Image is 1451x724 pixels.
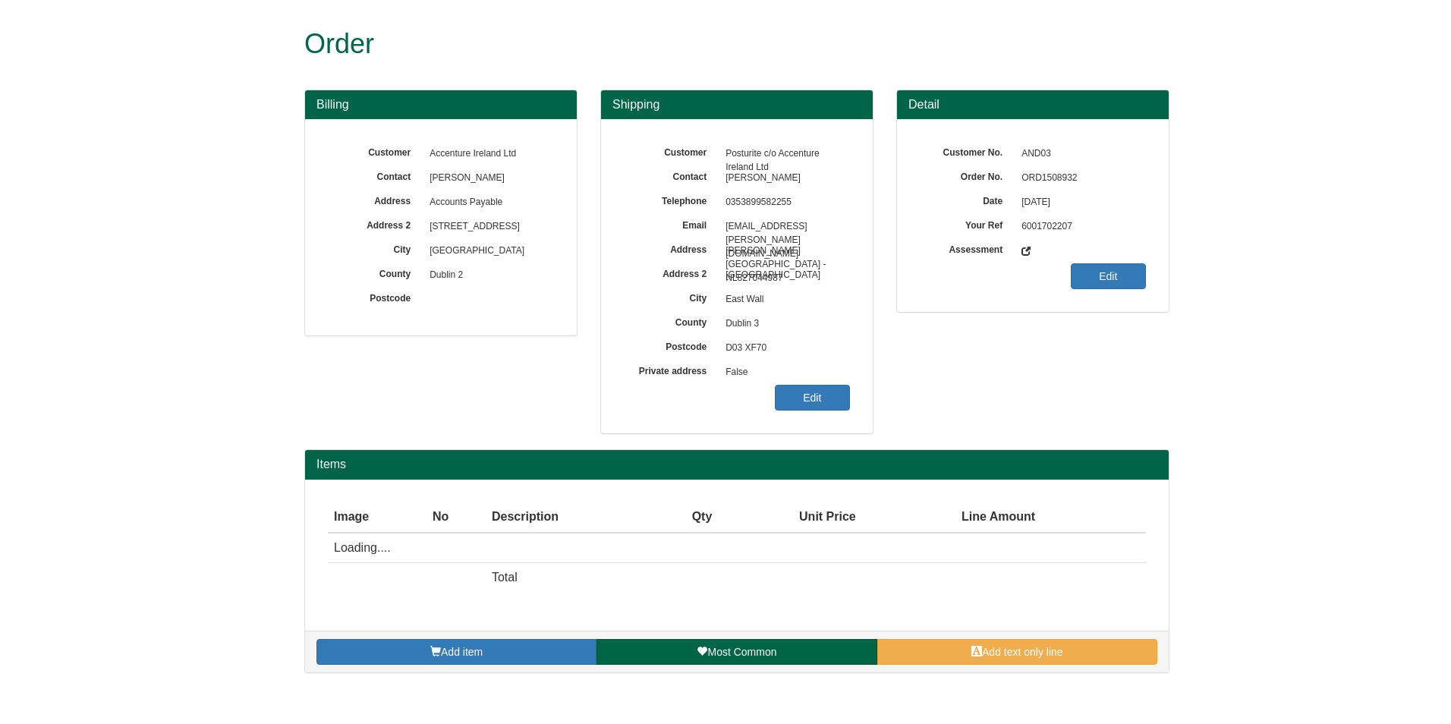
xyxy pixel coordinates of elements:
[422,215,554,239] span: [STREET_ADDRESS]
[316,98,565,112] h3: Billing
[624,190,718,208] label: Telephone
[422,142,554,166] span: Accenture Ireland Ltd
[328,190,422,208] label: Address
[1014,215,1146,239] span: 6001702207
[624,166,718,184] label: Contact
[718,360,850,385] span: False
[908,98,1157,112] h3: Detail
[718,215,850,239] span: [EMAIL_ADDRESS][PERSON_NAME][DOMAIN_NAME]
[624,215,718,232] label: Email
[612,98,861,112] h3: Shipping
[328,288,422,305] label: Postcode
[1014,142,1146,166] span: AND03
[920,166,1014,184] label: Order No.
[920,215,1014,232] label: Your Ref
[624,263,718,281] label: Address 2
[486,563,650,593] td: Total
[718,190,850,215] span: 0353899582255
[920,239,1014,257] label: Assessment
[707,646,776,658] span: Most Common
[422,263,554,288] span: Dublin 2
[718,263,850,288] span: [GEOGRAPHIC_DATA]
[718,502,861,533] th: Unit Price
[426,502,486,533] th: No
[624,142,718,159] label: Customer
[422,239,554,263] span: [GEOGRAPHIC_DATA]
[718,312,850,336] span: Dublin 3
[328,142,422,159] label: Customer
[328,215,422,232] label: Address 2
[624,239,718,257] label: Address
[441,646,483,658] span: Add item
[328,502,426,533] th: Image
[486,502,650,533] th: Description
[718,166,850,190] span: [PERSON_NAME]
[718,288,850,312] span: East Wall
[304,29,1113,59] h1: Order
[624,312,718,329] label: County
[920,142,1014,159] label: Customer No.
[718,336,850,360] span: D03 XF70
[718,239,850,263] span: [PERSON_NAME][GEOGRAPHIC_DATA] - NL827044987
[650,502,718,533] th: Qty
[328,533,1146,563] td: Loading....
[1014,166,1146,190] span: ORD1508932
[328,263,422,281] label: County
[316,458,1157,471] h2: Items
[775,385,850,411] a: Edit
[624,360,718,378] label: Private address
[422,166,554,190] span: [PERSON_NAME]
[920,190,1014,208] label: Date
[1071,263,1146,289] a: Edit
[624,336,718,354] label: Postcode
[422,190,554,215] span: Accounts Payable
[624,288,718,305] label: City
[328,166,422,184] label: Contact
[862,502,1041,533] th: Line Amount
[982,646,1063,658] span: Add text only line
[1014,190,1146,215] span: [DATE]
[328,239,422,257] label: City
[718,142,850,166] span: Posturite c/o Accenture Ireland Ltd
